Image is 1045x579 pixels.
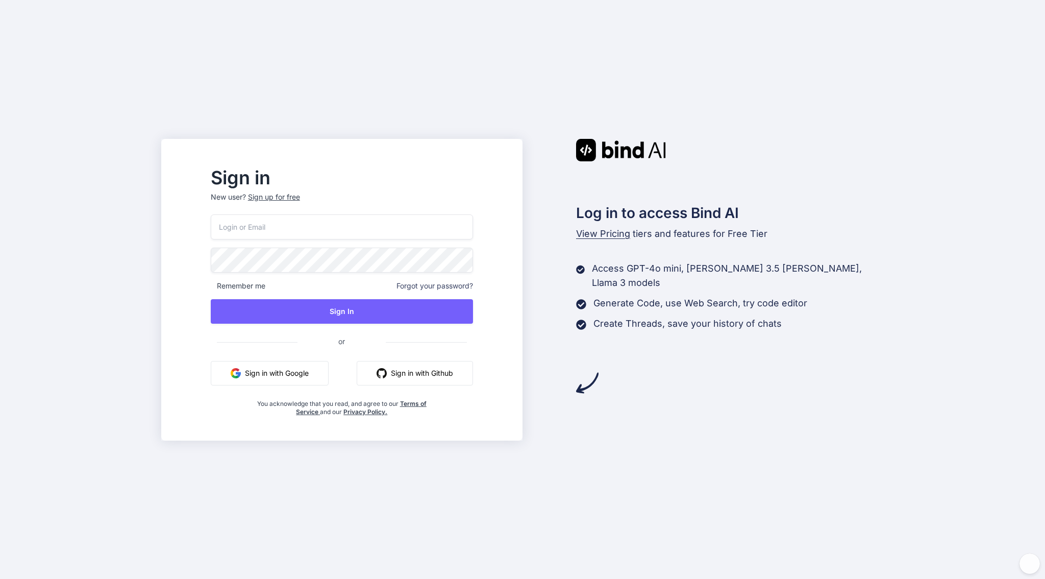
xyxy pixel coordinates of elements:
[296,400,427,416] a: Terms of Service
[593,296,807,310] p: Generate Code, use Web Search, try code editor
[377,368,387,378] img: github
[396,281,473,291] span: Forgot your password?
[211,214,473,239] input: Login or Email
[211,170,473,186] h2: Sign in
[576,202,884,224] h2: Log in to access Bind AI
[576,227,884,241] p: tiers and features for Free Tier
[576,372,599,394] img: arrow
[593,317,782,331] p: Create Threads, save your history of chats
[357,361,473,385] button: Sign in with Github
[343,408,387,416] a: Privacy Policy.
[211,281,265,291] span: Remember me
[231,368,241,378] img: google
[297,329,386,354] span: or
[248,192,300,202] div: Sign up for free
[576,139,666,161] img: Bind AI logo
[211,361,329,385] button: Sign in with Google
[211,299,473,324] button: Sign In
[592,261,884,290] p: Access GPT-4o mini, [PERSON_NAME] 3.5 [PERSON_NAME], Llama 3 models
[211,192,473,214] p: New user?
[254,394,429,416] div: You acknowledge that you read, and agree to our and our
[576,228,630,239] span: View Pricing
